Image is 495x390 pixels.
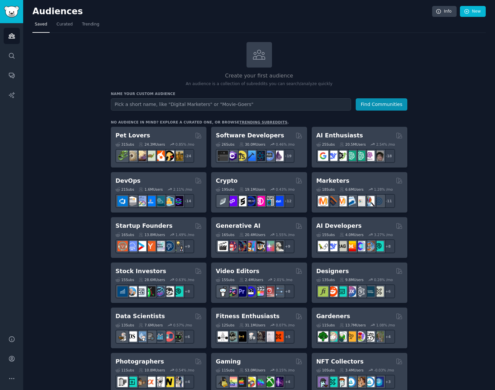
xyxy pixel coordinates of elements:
[32,6,432,17] h2: Audiences
[374,286,384,297] img: UX_Design
[339,323,366,327] div: 13.7M Users
[276,187,295,192] div: 0.43 % /mo
[216,187,234,192] div: 19 Sub s
[374,232,393,237] div: 3.27 % /mo
[246,241,256,251] img: sdforall
[216,177,238,185] h2: Crypto
[127,377,137,387] img: streetphotography
[364,241,375,251] img: llmops
[460,6,486,17] a: New
[155,196,165,206] img: platformengineering
[216,222,260,230] h2: Generative AI
[173,151,183,161] img: dogbreed
[139,277,165,282] div: 28.6M Users
[318,151,328,161] img: GoogleGeminiAI
[274,277,292,282] div: 2.01 % /mo
[381,375,395,389] div: + 3
[339,232,364,237] div: 4.0M Users
[356,98,407,111] button: Find Communities
[155,331,165,342] img: analytics
[318,331,328,342] img: vegetablegardening
[227,241,237,251] img: dalle2
[127,196,137,206] img: AWS_Certified_Experts
[255,151,265,161] img: reactnative
[316,222,362,230] h2: AI Developers
[364,286,375,297] img: learndesign
[139,368,165,372] div: 10.8M Users
[117,331,128,342] img: MachineLearning
[216,131,284,140] h2: Software Developers
[374,196,384,206] img: OnlineMarketing
[316,142,335,147] div: 25 Sub s
[327,151,337,161] img: DeepSeek
[111,91,407,96] h3: Name your custom audience
[346,331,356,342] img: GardeningUK
[115,222,172,230] h2: Startup Founders
[139,187,163,192] div: 1.6M Users
[155,151,165,161] img: cockatiel
[239,323,265,327] div: 31.1M Users
[339,187,364,192] div: 6.6M Users
[374,331,384,342] img: GardenersWorld
[117,286,128,297] img: dividends
[255,196,265,206] img: defiblockchain
[318,241,328,251] img: LangChain
[115,267,166,275] h2: Stock Investors
[316,232,335,237] div: 15 Sub s
[316,358,364,366] h2: NFT Collectors
[246,196,256,206] img: web3
[145,241,156,251] img: ycombinator
[127,241,137,251] img: SaaS
[239,277,263,282] div: 2.4M Users
[145,377,156,387] img: SonyAlpha
[327,196,337,206] img: bigseo
[246,151,256,161] img: iOSProgramming
[164,331,174,342] img: datasets
[374,368,394,372] div: -0.03 % /mo
[346,377,356,387] img: OpenSeaNFT
[355,241,365,251] img: OpenSourceAI
[216,267,259,275] h2: Video Editors
[264,377,274,387] img: XboxGamers
[376,323,395,327] div: 1.08 % /mo
[57,22,73,27] span: Curated
[318,196,328,206] img: content_marketing
[227,331,237,342] img: GymMotivation
[136,241,146,251] img: startup
[246,331,256,342] img: weightroom
[281,375,294,389] div: + 4
[115,277,134,282] div: 15 Sub s
[355,151,365,161] img: chatgpt_prompts_
[239,120,287,124] a: trending subreddits
[115,177,141,185] h2: DevOps
[327,377,337,387] img: NFTMarketplace
[239,142,265,147] div: 30.0M Users
[374,377,384,387] img: DigitalItems
[139,323,163,327] div: 7.6M Users
[227,196,237,206] img: 0xPolygon
[337,151,347,161] img: AItoolsCatalog
[136,286,146,297] img: Forex
[236,331,247,342] img: workout
[227,377,237,387] img: CozyGamers
[127,331,137,342] img: datascience
[281,330,294,344] div: + 5
[115,323,134,327] div: 13 Sub s
[173,377,183,387] img: WeddingPhotography
[346,151,356,161] img: chatgpt_promptDesign
[117,196,128,206] img: azuredevops
[115,312,165,320] h2: Data Scientists
[216,312,280,320] h2: Fitness Enthusiasts
[139,232,165,237] div: 13.8M Users
[216,358,241,366] h2: Gaming
[316,131,363,140] h2: AI Enthusiasts
[337,377,347,387] img: NFTmarket
[255,331,265,342] img: fitness30plus
[218,151,228,161] img: software
[216,142,234,147] div: 26 Sub s
[327,286,337,297] img: logodesign
[145,151,156,161] img: turtle
[175,277,194,282] div: 0.63 % /mo
[239,232,265,237] div: 20.4M Users
[227,151,237,161] img: csharp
